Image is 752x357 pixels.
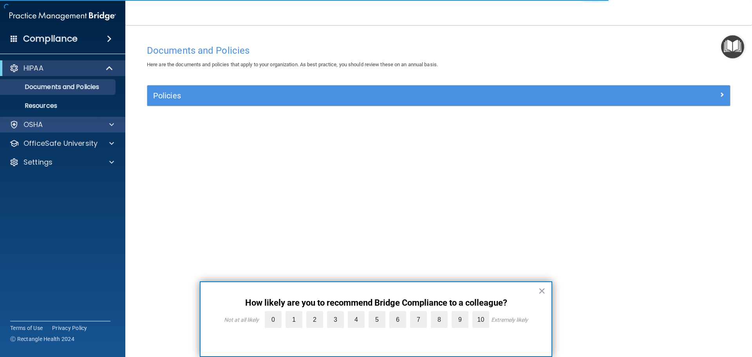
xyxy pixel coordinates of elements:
p: OSHA [23,120,43,129]
h4: Compliance [23,33,78,44]
label: 2 [306,311,323,328]
span: Ⓒ Rectangle Health 2024 [10,335,74,343]
p: Documents and Policies [5,83,112,91]
label: 4 [348,311,365,328]
label: 9 [452,311,468,328]
p: How likely are you to recommend Bridge Compliance to a colleague? [216,298,536,308]
button: Open Resource Center [721,35,744,58]
p: HIPAA [23,63,43,73]
label: 5 [369,311,385,328]
img: PMB logo [9,8,116,24]
h4: Documents and Policies [147,45,730,56]
label: 8 [431,311,448,328]
label: 1 [286,311,302,328]
label: 0 [265,311,282,328]
label: 6 [389,311,406,328]
label: 10 [472,311,489,328]
h5: Policies [153,91,578,100]
label: 7 [410,311,427,328]
button: Close [538,285,546,297]
div: Not at all likely [224,317,259,323]
a: Terms of Use [10,324,43,332]
a: Privacy Policy [52,324,87,332]
p: Resources [5,102,112,110]
p: Settings [23,158,52,167]
p: OfficeSafe University [23,139,98,148]
span: Here are the documents and policies that apply to your organization. As best practice, you should... [147,62,438,67]
label: 3 [327,311,344,328]
div: Extremely likely [491,317,528,323]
